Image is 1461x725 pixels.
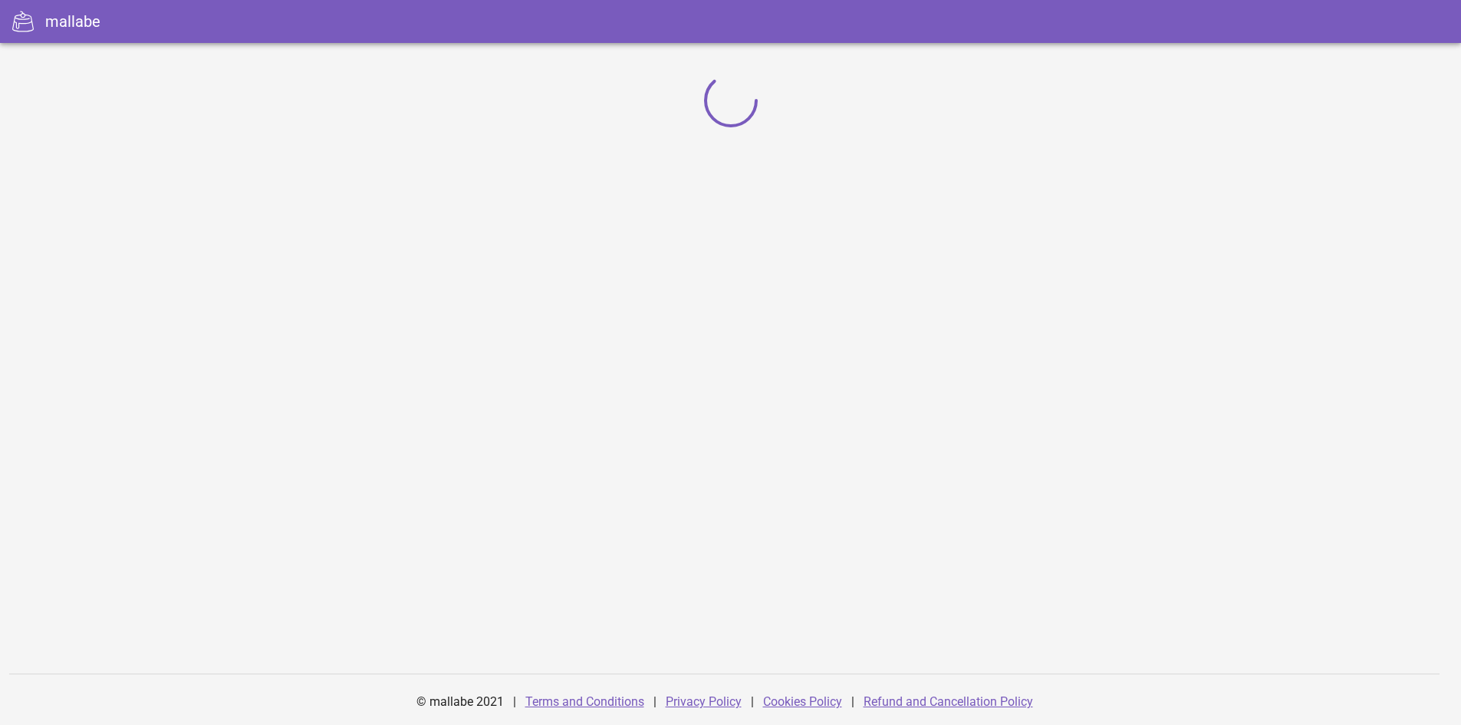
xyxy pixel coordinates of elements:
a: Refund and Cancellation Policy [864,694,1033,709]
a: Cookies Policy [763,694,842,709]
a: Terms and Conditions [525,694,644,709]
a: Privacy Policy [666,694,742,709]
div: | [851,684,854,720]
div: © mallabe 2021 [407,684,513,720]
div: | [751,684,754,720]
div: | [513,684,516,720]
div: mallabe [45,10,100,33]
div: | [653,684,656,720]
